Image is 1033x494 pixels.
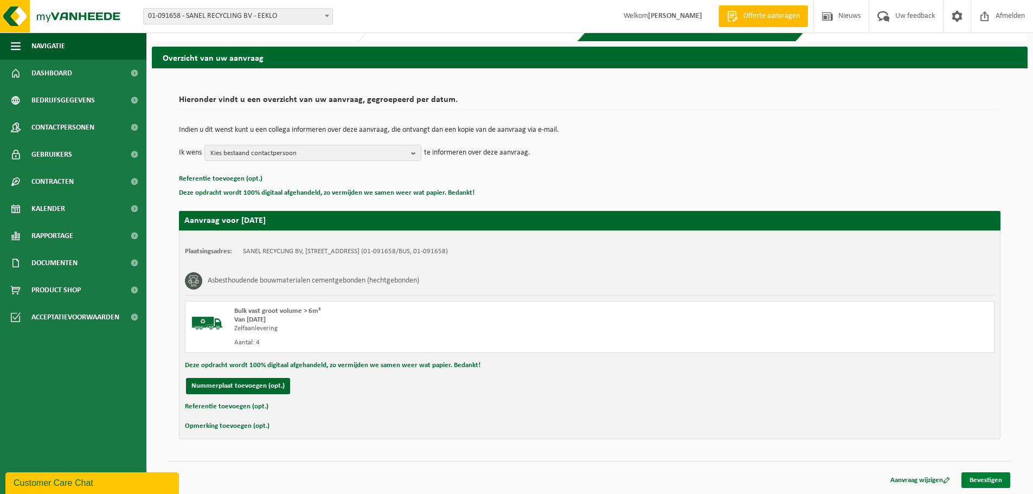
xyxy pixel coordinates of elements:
span: Documenten [31,249,78,277]
button: Deze opdracht wordt 100% digitaal afgehandeld, zo vermijden we samen weer wat papier. Bedankt! [179,186,474,200]
strong: Aanvraag voor [DATE] [184,216,266,225]
img: BL-SO-LV.png [191,307,223,339]
span: Contactpersonen [31,114,94,141]
span: Product Shop [31,277,81,304]
span: 01-091658 - SANEL RECYCLING BV - EEKLO [143,8,333,24]
p: Ik wens [179,145,202,161]
a: Aanvraag wijzigen [882,472,958,488]
button: Opmerking toevoegen (opt.) [185,419,270,433]
span: Acceptatievoorwaarden [31,304,119,331]
span: Bulk vast groot volume > 6m³ [234,307,320,315]
span: Navigatie [31,33,65,60]
span: Kalender [31,195,65,222]
p: Indien u dit wenst kunt u een collega informeren over deze aanvraag, die ontvangt dan een kopie v... [179,126,1000,134]
span: Dashboard [31,60,72,87]
span: Contracten [31,168,74,195]
strong: Plaatsingsadres: [185,248,232,255]
span: Rapportage [31,222,73,249]
div: Aantal: 4 [234,338,633,347]
h2: Hieronder vindt u een overzicht van uw aanvraag, gegroepeerd per datum. [179,95,1000,110]
button: Referentie toevoegen (opt.) [179,172,262,186]
div: Zelfaanlevering [234,324,633,333]
h3: Asbesthoudende bouwmaterialen cementgebonden (hechtgebonden) [208,272,419,290]
a: Offerte aanvragen [718,5,808,27]
button: Kies bestaand contactpersoon [204,145,421,161]
p: te informeren over deze aanvraag. [424,145,530,161]
span: Gebruikers [31,141,72,168]
strong: Van [DATE] [234,316,266,323]
a: Bevestigen [961,472,1010,488]
span: Offerte aanvragen [741,11,803,22]
td: SANEL RECYCLING BV, [STREET_ADDRESS] (01-091658/BUS, 01-091658) [243,247,448,256]
span: 01-091658 - SANEL RECYCLING BV - EEKLO [144,9,332,24]
button: Referentie toevoegen (opt.) [185,400,268,414]
h2: Overzicht van uw aanvraag [152,47,1028,68]
strong: [PERSON_NAME] [648,12,702,20]
span: Kies bestaand contactpersoon [210,145,407,162]
span: Bedrijfsgegevens [31,87,95,114]
button: Nummerplaat toevoegen (opt.) [186,378,290,394]
button: Deze opdracht wordt 100% digitaal afgehandeld, zo vermijden we samen weer wat papier. Bedankt! [185,358,480,373]
iframe: chat widget [5,470,181,494]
